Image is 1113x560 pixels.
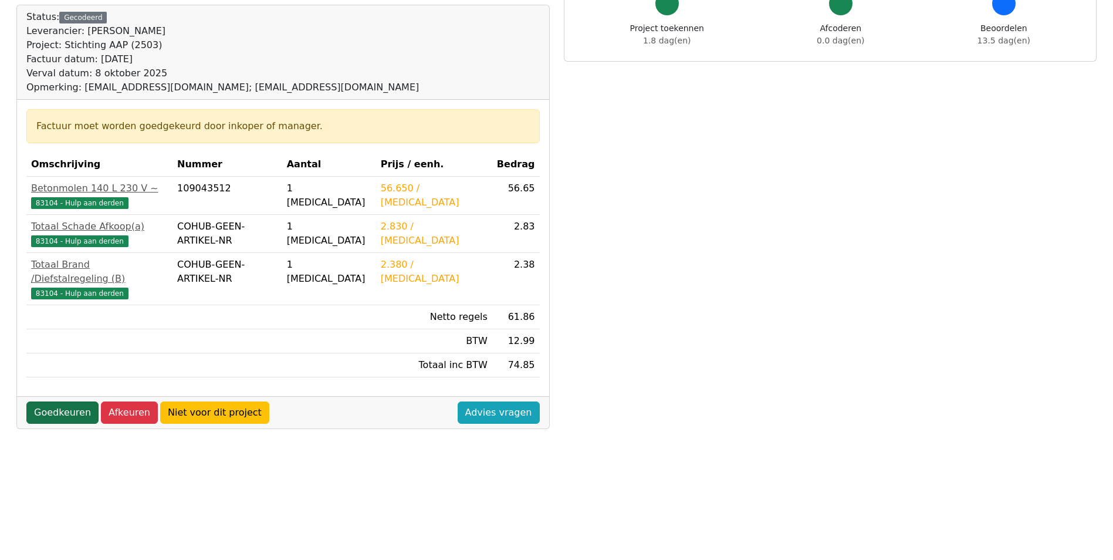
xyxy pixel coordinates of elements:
[26,10,419,95] div: Status:
[492,177,540,215] td: 56.65
[172,153,282,177] th: Nummer
[376,305,492,329] td: Netto regels
[31,220,168,248] a: Totaal Schade Afkoop(a)83104 - Hulp aan derden
[977,36,1030,45] span: 13.5 dag(en)
[492,353,540,377] td: 74.85
[492,329,540,353] td: 12.99
[31,197,128,209] span: 83104 - Hulp aan derden
[817,22,864,47] div: Afcoderen
[287,220,371,248] div: 1 [MEDICAL_DATA]
[287,181,371,210] div: 1 [MEDICAL_DATA]
[492,305,540,329] td: 61.86
[26,402,99,424] a: Goedkeuren
[26,153,172,177] th: Omschrijving
[31,220,168,234] div: Totaal Schade Afkoop(a)
[643,36,691,45] span: 1.8 dag(en)
[977,22,1030,47] div: Beoordelen
[492,153,540,177] th: Bedrag
[26,24,419,38] div: Leverancier: [PERSON_NAME]
[36,119,530,133] div: Factuur moet worden goedgekeurd door inkoper of manager.
[31,258,168,300] a: Totaal Brand /Diefstalregeling (B)83104 - Hulp aan derden
[59,12,107,23] div: Gecodeerd
[817,36,864,45] span: 0.0 dag(en)
[630,22,704,47] div: Project toekennen
[172,253,282,305] td: COHUB-GEEN-ARTIKEL-NR
[376,329,492,353] td: BTW
[31,181,168,210] a: Betonmolen 140 L 230 V ~83104 - Hulp aan derden
[458,402,540,424] a: Advies vragen
[172,215,282,253] td: COHUB-GEEN-ARTIKEL-NR
[31,181,168,195] div: Betonmolen 140 L 230 V ~
[492,215,540,253] td: 2.83
[31,258,168,286] div: Totaal Brand /Diefstalregeling (B)
[26,66,419,80] div: Verval datum: 8 oktober 2025
[376,353,492,377] td: Totaal inc BTW
[26,80,419,95] div: Opmerking: [EMAIL_ADDRESS][DOMAIN_NAME]; [EMAIL_ADDRESS][DOMAIN_NAME]
[31,235,128,247] span: 83104 - Hulp aan derden
[172,177,282,215] td: 109043512
[160,402,269,424] a: Niet voor dit project
[492,253,540,305] td: 2.38
[381,220,488,248] div: 2.830 / [MEDICAL_DATA]
[26,38,419,52] div: Project: Stichting AAP (2503)
[381,258,488,286] div: 2.380 / [MEDICAL_DATA]
[31,288,128,299] span: 83104 - Hulp aan derden
[101,402,158,424] a: Afkeuren
[287,258,371,286] div: 1 [MEDICAL_DATA]
[26,52,419,66] div: Factuur datum: [DATE]
[381,181,488,210] div: 56.650 / [MEDICAL_DATA]
[282,153,376,177] th: Aantal
[376,153,492,177] th: Prijs / eenh.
